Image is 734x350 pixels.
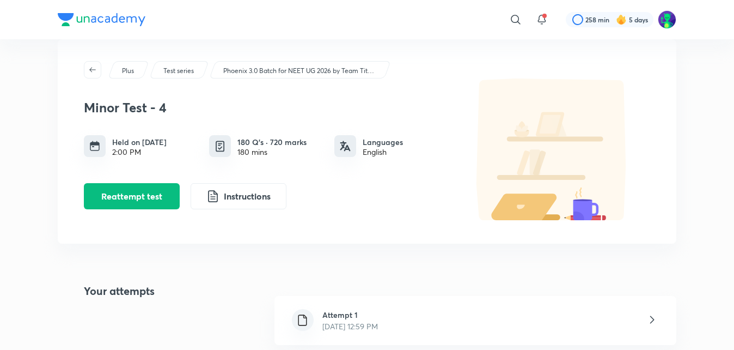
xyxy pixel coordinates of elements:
img: file [296,313,309,327]
div: 2:00 PM [112,148,167,156]
img: timing [89,141,100,152]
a: Test series [162,66,196,76]
p: Plus [122,66,134,76]
h6: Held on [DATE] [112,136,167,148]
button: Reattempt test [84,183,180,209]
button: Instructions [191,183,286,209]
a: Plus [120,66,136,76]
a: Phoenix 3.0 Batch for NEET UG 2026 by Team Titans [222,66,378,76]
img: languages [340,141,351,152]
h6: Languages [363,136,403,148]
p: Phoenix 3.0 Batch for NEET UG 2026 by Team Titans [223,66,376,76]
div: 180 mins [237,148,307,156]
h6: Attempt 1 [322,309,378,321]
img: streak [616,14,627,25]
img: Company Logo [58,13,145,26]
p: [DATE] 12:59 PM [322,321,378,332]
h6: 180 Q’s · 720 marks [237,136,307,148]
img: instruction [206,190,219,203]
h3: Minor Test - 4 [84,100,449,116]
img: default [454,79,650,220]
div: English [363,148,403,156]
p: Test series [163,66,194,76]
img: quiz info [213,140,227,153]
img: Kaushiki Srivastava [658,10,676,29]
